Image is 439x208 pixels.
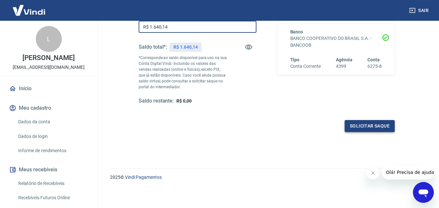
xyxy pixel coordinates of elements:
img: Vindi [8,0,50,20]
span: Banco [290,29,303,34]
button: Solicitar saque [345,120,395,132]
p: [PERSON_NAME] [22,55,75,61]
span: Olá! Precisa de ajuda? [4,5,55,10]
a: Início [8,81,89,96]
iframe: Botão para abrir a janela de mensagens [413,182,434,203]
h5: Saldo restante: [139,98,174,104]
a: Dados de login [16,130,89,143]
span: R$ 0,00 [176,98,192,104]
p: *Corresponde ao saldo disponível para uso na sua Conta Digital Vindi. Incluindo os valores das ve... [139,55,227,90]
span: Agência [336,57,353,62]
span: Conta [367,57,380,62]
h6: 6275-8 [367,63,382,70]
a: Vindi Pagamentos [125,175,162,180]
span: Tipo [290,57,300,62]
h6: BANCO COOPERATIVO DO BRASIL S.A. - BANCOOB [290,35,382,49]
a: Informe de rendimentos [16,144,89,157]
button: Sair [408,5,431,17]
h6: 4399 [336,63,353,70]
a: Recebíveis Futuros Online [16,191,89,204]
a: Relatório de Recebíveis [16,177,89,190]
iframe: Fechar mensagem [366,166,379,179]
a: Dados da conta [16,115,89,128]
h5: Saldo total*: [139,44,167,50]
button: Meus recebíveis [8,163,89,177]
p: R$ 1.640,14 [173,44,198,51]
button: Meu cadastro [8,101,89,115]
h6: Conta Corrente [290,63,321,70]
div: L [36,26,62,52]
iframe: Mensagem da empresa [382,165,434,179]
p: 2025 © [110,174,423,181]
p: [EMAIL_ADDRESS][DOMAIN_NAME] [13,64,85,71]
